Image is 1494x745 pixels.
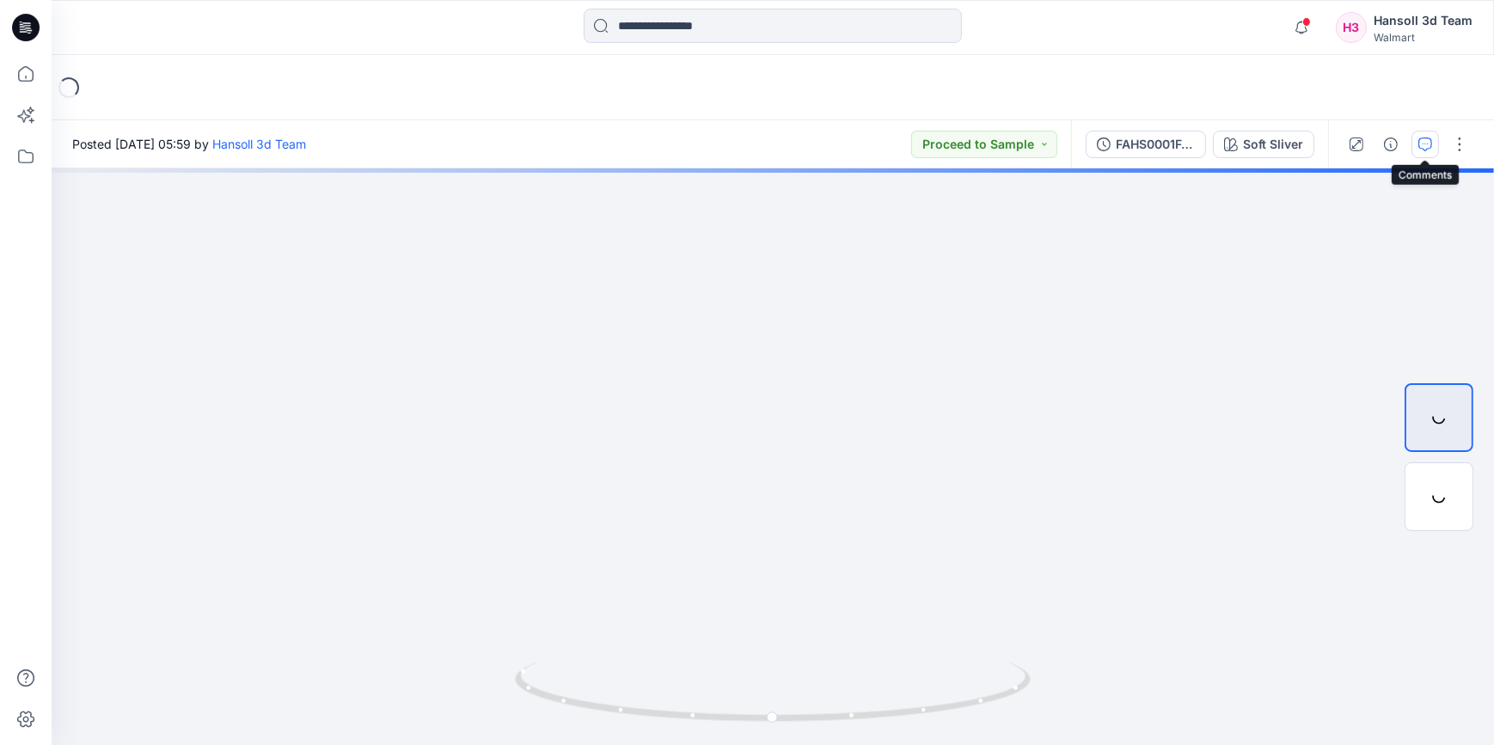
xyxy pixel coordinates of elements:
span: Posted [DATE] 05:59 by [72,135,306,153]
button: Soft Sliver [1213,131,1314,158]
button: FAHS0001FA26_MPCI SC_SS PUFF SHLDR TOP [1086,131,1206,158]
div: Walmart [1374,31,1473,44]
div: Soft Sliver [1243,135,1303,154]
div: FAHS0001FA26_MPCI SC_SS PUFF SHLDR TOP [1116,135,1195,154]
div: Hansoll 3d Team [1374,10,1473,31]
button: Details [1377,131,1405,158]
a: Hansoll 3d Team [212,137,306,151]
div: H3 [1336,12,1367,43]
